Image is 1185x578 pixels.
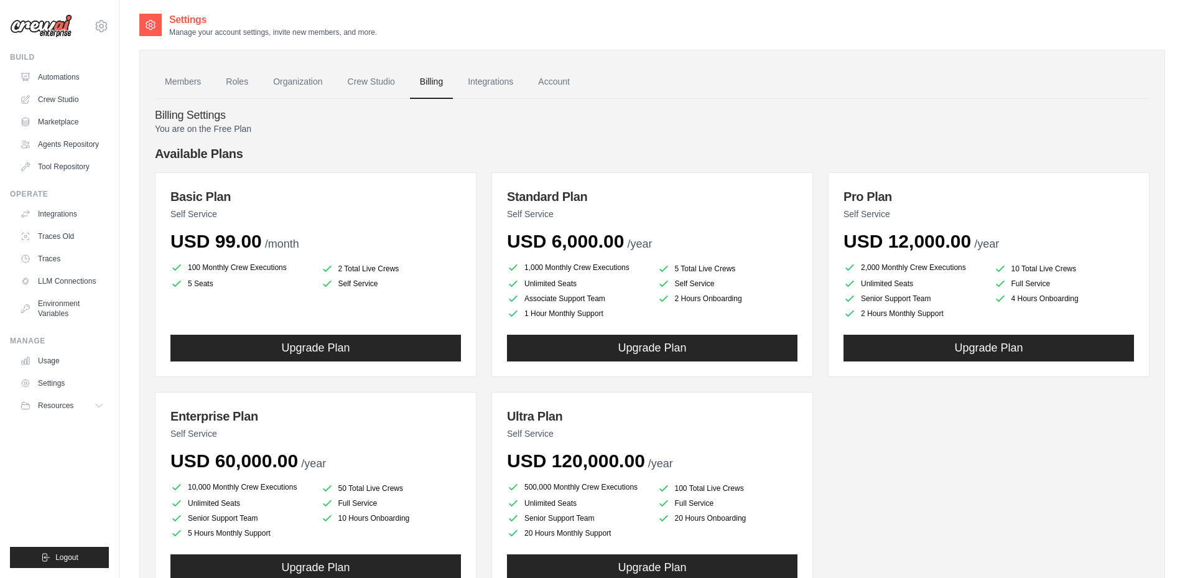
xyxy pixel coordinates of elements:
[169,12,377,27] h2: Settings
[38,401,73,411] span: Resources
[170,497,311,510] li: Unlimited Seats
[994,292,1135,305] li: 4 Hours Onboarding
[843,277,984,290] li: Unlimited Seats
[169,27,377,37] p: Manage your account settings, invite new members, and more.
[507,277,648,290] li: Unlimited Seats
[507,188,797,205] h3: Standard Plan
[507,260,648,275] li: 1,000 Monthly Crew Executions
[658,482,798,495] li: 100 Total Live Crews
[15,157,109,177] a: Tool Repository
[15,351,109,371] a: Usage
[507,480,648,495] li: 500,000 Monthly Crew Executions
[843,260,984,275] li: 2,000 Monthly Crew Executions
[15,373,109,393] a: Settings
[410,65,453,99] a: Billing
[170,427,461,440] p: Self Service
[170,408,461,425] h3: Enterprise Plan
[843,335,1134,361] button: Upgrade Plan
[507,497,648,510] li: Unlimited Seats
[170,335,461,361] button: Upgrade Plan
[155,109,1150,123] h4: Billing Settings
[843,292,984,305] li: Senior Support Team
[170,277,311,290] li: 5 Seats
[507,335,797,361] button: Upgrade Plan
[338,65,405,99] a: Crew Studio
[155,145,1150,162] h4: Available Plans
[15,112,109,132] a: Marketplace
[507,292,648,305] li: Associate Support Team
[658,263,798,275] li: 5 Total Live Crews
[170,208,461,220] p: Self Service
[170,512,311,524] li: Senior Support Team
[155,123,1150,135] p: You are on the Free Plan
[15,271,109,291] a: LLM Connections
[507,307,648,320] li: 1 Hour Monthly Support
[507,231,624,251] span: USD 6,000.00
[507,527,648,539] li: 20 Hours Monthly Support
[321,512,462,524] li: 10 Hours Onboarding
[843,188,1134,205] h3: Pro Plan
[974,238,999,250] span: /year
[321,263,462,275] li: 2 Total Live Crews
[658,512,798,524] li: 20 Hours Onboarding
[528,65,580,99] a: Account
[15,294,109,324] a: Environment Variables
[15,396,109,416] button: Resources
[170,260,311,275] li: 100 Monthly Crew Executions
[627,238,652,250] span: /year
[994,263,1135,275] li: 10 Total Live Crews
[321,497,462,510] li: Full Service
[15,90,109,110] a: Crew Studio
[15,134,109,154] a: Agents Repository
[15,249,109,269] a: Traces
[658,277,798,290] li: Self Service
[507,427,797,440] p: Self Service
[843,231,971,251] span: USD 12,000.00
[10,14,72,38] img: Logo
[170,450,298,471] span: USD 60,000.00
[155,65,211,99] a: Members
[507,408,797,425] h3: Ultra Plan
[170,480,311,495] li: 10,000 Monthly Crew Executions
[843,307,984,320] li: 2 Hours Monthly Support
[170,527,311,539] li: 5 Hours Monthly Support
[10,189,109,199] div: Operate
[507,208,797,220] p: Self Service
[15,226,109,246] a: Traces Old
[170,231,262,251] span: USD 99.00
[507,450,645,471] span: USD 120,000.00
[458,65,523,99] a: Integrations
[301,457,326,470] span: /year
[10,547,109,568] button: Logout
[10,52,109,62] div: Build
[15,67,109,87] a: Automations
[321,277,462,290] li: Self Service
[216,65,258,99] a: Roles
[658,292,798,305] li: 2 Hours Onboarding
[10,336,109,346] div: Manage
[994,277,1135,290] li: Full Service
[170,188,461,205] h3: Basic Plan
[265,238,299,250] span: /month
[507,512,648,524] li: Senior Support Team
[263,65,332,99] a: Organization
[321,482,462,495] li: 50 Total Live Crews
[648,457,673,470] span: /year
[658,497,798,510] li: Full Service
[843,208,1134,220] p: Self Service
[15,204,109,224] a: Integrations
[55,552,78,562] span: Logout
